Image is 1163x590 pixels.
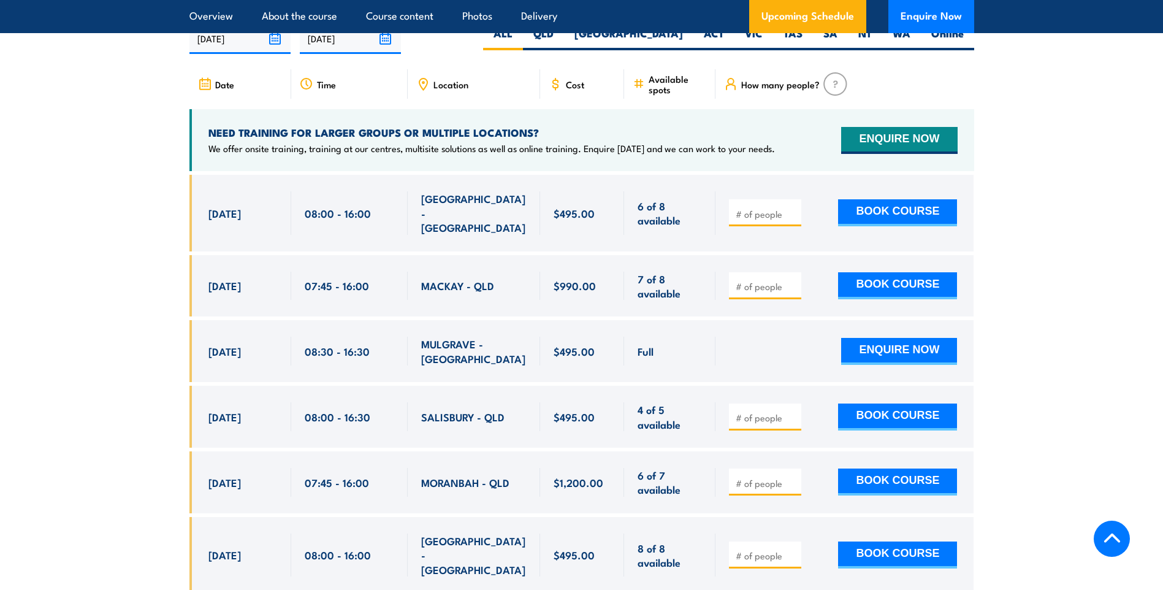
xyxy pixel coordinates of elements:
[554,206,595,220] span: $495.00
[638,199,702,228] span: 6 of 8 available
[736,477,797,489] input: # of people
[305,410,370,424] span: 08:00 - 16:30
[208,206,241,220] span: [DATE]
[483,26,523,50] label: ALL
[554,475,603,489] span: $1,200.00
[554,410,595,424] span: $495.00
[317,79,336,90] span: Time
[638,344,654,358] span: Full
[813,26,848,50] label: SA
[773,26,813,50] label: TAS
[693,26,734,50] label: ACT
[305,548,371,562] span: 08:00 - 16:00
[736,550,797,562] input: # of people
[741,79,820,90] span: How many people?
[208,278,241,293] span: [DATE]
[421,475,509,489] span: MORANBAH - QLD
[838,199,957,226] button: BOOK COURSE
[300,23,401,54] input: To date
[305,206,371,220] span: 08:00 - 16:00
[554,278,596,293] span: $990.00
[841,127,957,154] button: ENQUIRE NOW
[734,26,773,50] label: VIC
[305,344,370,358] span: 08:30 - 16:30
[638,402,702,431] span: 4 of 5 available
[305,475,369,489] span: 07:45 - 16:00
[649,74,707,94] span: Available spots
[189,23,291,54] input: From date
[523,26,564,50] label: QLD
[208,142,775,155] p: We offer onsite training, training at our centres, multisite solutions as well as online training...
[638,272,702,301] span: 7 of 8 available
[566,79,584,90] span: Cost
[554,548,595,562] span: $495.00
[564,26,693,50] label: [GEOGRAPHIC_DATA]
[638,468,702,497] span: 6 of 7 available
[208,126,775,139] h4: NEED TRAINING FOR LARGER GROUPS OR MULTIPLE LOCATIONS?
[421,410,505,424] span: SALISBURY - QLD
[421,337,527,366] span: MULGRAVE - [GEOGRAPHIC_DATA]
[433,79,468,90] span: Location
[208,475,241,489] span: [DATE]
[215,79,234,90] span: Date
[208,344,241,358] span: [DATE]
[841,338,957,365] button: ENQUIRE NOW
[848,26,882,50] label: NT
[838,542,957,569] button: BOOK COURSE
[208,548,241,562] span: [DATE]
[736,412,797,424] input: # of people
[554,344,595,358] span: $495.00
[838,404,957,431] button: BOOK COURSE
[736,280,797,293] input: # of people
[838,469,957,496] button: BOOK COURSE
[838,272,957,299] button: BOOK COURSE
[421,278,494,293] span: MACKAY - QLD
[421,191,527,234] span: [GEOGRAPHIC_DATA] - [GEOGRAPHIC_DATA]
[638,541,702,570] span: 8 of 8 available
[882,26,921,50] label: WA
[736,208,797,220] input: # of people
[421,534,527,577] span: [GEOGRAPHIC_DATA] - [GEOGRAPHIC_DATA]
[921,26,974,50] label: Online
[208,410,241,424] span: [DATE]
[305,278,369,293] span: 07:45 - 16:00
